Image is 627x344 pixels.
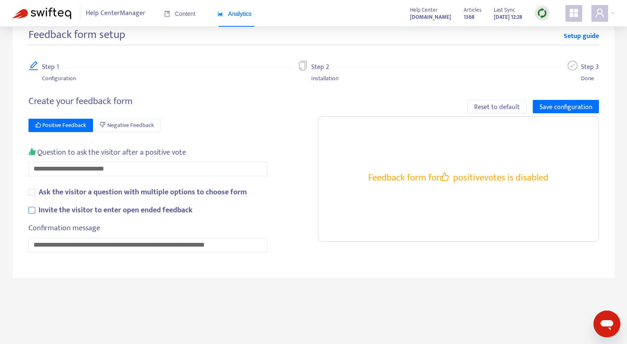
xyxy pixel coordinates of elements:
[28,238,267,252] input: Confirmation message
[593,311,620,337] iframe: Button to launch messaging window
[368,172,548,183] h4: Feedback form for positive votes is disabled
[569,8,579,18] span: appstore
[86,5,145,21] span: Help Center Manager
[410,5,438,15] span: Help Center
[298,61,308,71] span: copy
[311,61,336,74] div: Step 2
[28,61,39,71] span: edit
[28,96,133,107] h4: Create your feedback form
[107,121,154,130] span: Negative Feedback
[39,204,193,217] b: Invite the visitor to enter open ended feedback
[564,31,599,41] a: Setup guide
[533,100,599,113] button: Save configuration
[217,10,252,17] span: Analytics
[494,5,515,15] span: Last Sync
[164,10,196,17] span: Content
[311,74,338,83] div: Installation
[410,12,451,22] a: [DOMAIN_NAME]
[93,119,161,132] button: Negative Feedback
[494,13,522,22] strong: [DATE] 12:28
[42,121,86,130] span: Positive Feedback
[474,102,520,112] span: Reset to default
[568,61,578,71] span: check-circle
[28,28,125,42] h3: Feedback form setup
[595,8,605,18] span: user
[42,61,66,74] div: Step 1
[42,74,76,83] div: Configuration
[539,102,592,112] span: Save configuration
[581,74,599,83] div: Done
[410,13,451,22] strong: [DOMAIN_NAME]
[581,61,599,74] div: Step 3
[467,100,526,113] button: Reset to default
[28,119,93,132] button: Positive Feedback
[13,8,71,19] img: Swifteq
[464,13,475,22] strong: 1368
[28,148,36,155] span: like
[164,11,170,17] span: book
[217,11,223,17] span: area-chart
[464,5,481,15] span: Articles
[537,8,547,18] img: sync.dc5367851b00ba804db3.png
[39,186,247,199] b: Ask the visitor a question with multiple options to choose form
[28,222,106,234] label: Confirmation message
[28,147,186,158] div: Question to ask the visitor after a positive vote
